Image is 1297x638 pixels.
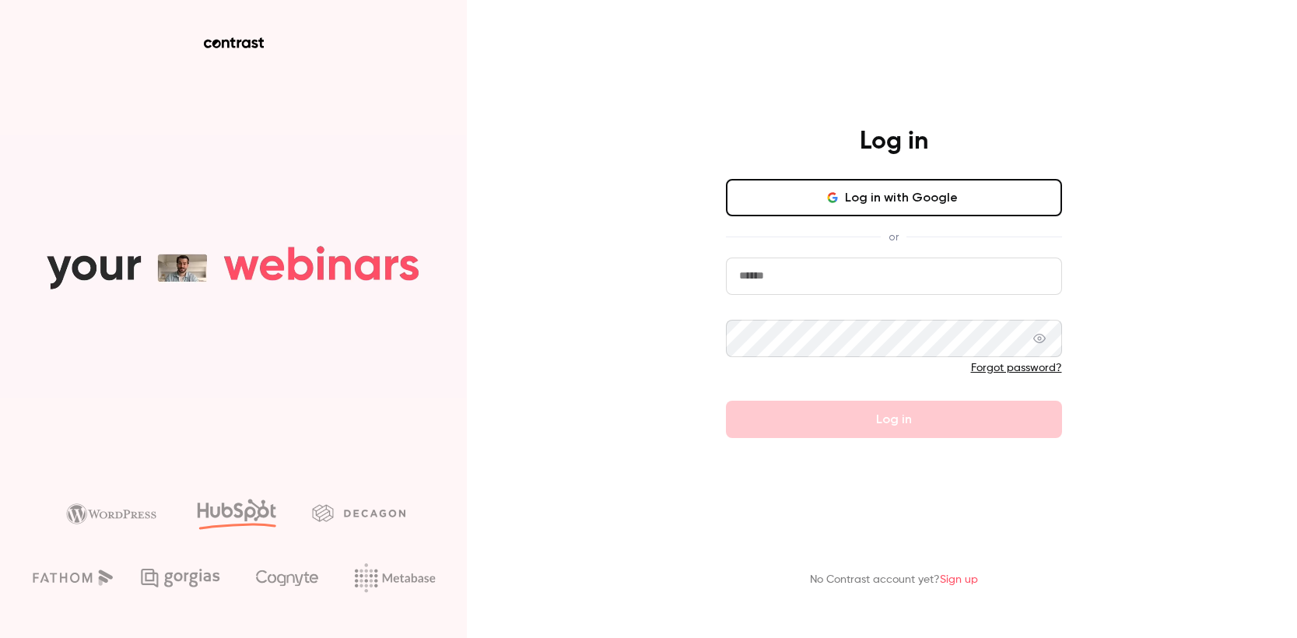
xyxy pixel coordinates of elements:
a: Forgot password? [971,363,1062,373]
img: decagon [312,504,405,521]
p: No Contrast account yet? [810,572,978,588]
button: Log in with Google [726,179,1062,216]
h4: Log in [860,126,928,157]
span: or [881,229,906,245]
a: Sign up [940,574,978,585]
